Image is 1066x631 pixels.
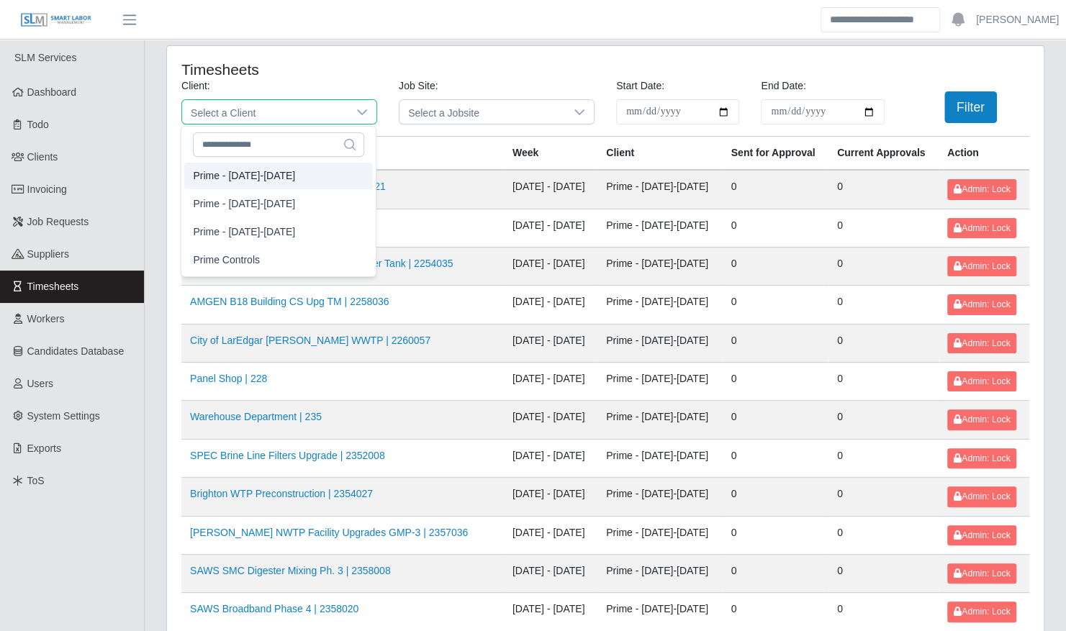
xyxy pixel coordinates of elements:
button: Admin: Lock [947,409,1016,430]
td: 0 [723,247,828,285]
span: Timesheets [27,281,79,292]
span: Users [27,378,54,389]
a: Brighton WTP Preconstruction | 2354027 [190,488,373,499]
span: Prime - [DATE]-[DATE] [193,168,295,183]
td: [DATE] - [DATE] [504,401,597,439]
td: 0 [828,554,939,592]
td: [DATE] - [DATE] [504,516,597,554]
li: Prime - Saturday-Friday [184,191,373,217]
td: 0 [828,170,939,209]
span: Select a Client [182,100,348,124]
label: Start Date: [616,78,664,94]
td: 0 [828,363,939,401]
span: Admin: Lock [954,414,1010,425]
th: Action [939,137,1029,171]
td: Prime - [DATE]-[DATE] [597,170,722,209]
span: Exports [27,442,61,454]
td: 0 [723,209,828,247]
span: ToS [27,475,45,486]
td: 0 [828,324,939,362]
a: City of LarEdgar [PERSON_NAME] WWTP | 2260057 [190,335,430,346]
a: [PERSON_NAME] NWTP Facility Upgrades GMP-3 | 2357036 [190,527,468,538]
td: [DATE] - [DATE] [504,209,597,247]
input: Search [821,7,940,32]
button: Admin: Lock [947,525,1016,545]
td: Prime - [DATE]-[DATE] [597,363,722,401]
button: Admin: Lock [947,218,1016,238]
button: Admin: Lock [947,563,1016,584]
td: Prime - [DATE]-[DATE] [597,516,722,554]
td: 0 [828,439,939,477]
td: Prime - [DATE]-[DATE] [597,554,722,592]
td: [DATE] - [DATE] [504,363,597,401]
h4: Timesheets [181,60,522,78]
li: Prime Controls [184,247,373,273]
td: 0 [828,209,939,247]
span: Job Requests [27,216,89,227]
span: Admin: Lock [954,607,1010,617]
label: Job Site: [399,78,438,94]
th: Week [504,137,597,171]
span: Admin: Lock [954,299,1010,309]
td: [DATE] - [DATE] [504,247,597,285]
span: Admin: Lock [954,261,1010,271]
span: SLM Services [14,52,76,63]
td: [DATE] - [DATE] [504,439,597,477]
td: 0 [828,401,939,439]
button: Admin: Lock [947,371,1016,391]
img: SLM Logo [20,12,92,28]
td: 0 [723,439,828,477]
td: 0 [723,478,828,516]
td: Prime - [DATE]-[DATE] [597,401,722,439]
td: [DATE] - [DATE] [504,170,597,209]
td: 0 [828,478,939,516]
td: 0 [723,324,828,362]
th: Client [597,137,722,171]
span: Prime - [DATE]-[DATE] [193,196,295,212]
td: Prime - [DATE]-[DATE] [597,478,722,516]
span: Admin: Lock [954,530,1010,540]
td: 0 [828,516,939,554]
button: Filter [944,91,997,123]
a: [PERSON_NAME] [976,12,1059,27]
td: [DATE] - [DATE] [504,593,597,631]
th: Sent for Approval [723,137,828,171]
td: Prime - [DATE]-[DATE] [597,209,722,247]
a: SAWS Broadband Phase 4 | 2358020 [190,603,358,614]
button: Admin: Lock [947,256,1016,276]
td: [DATE] - [DATE] [504,478,597,516]
td: Prime - [DATE]-[DATE] [597,324,722,362]
a: AMGEN B18 Building CS Upg TM | 2258036 [190,296,389,307]
td: [DATE] - [DATE] [504,286,597,324]
td: Prime - [DATE]-[DATE] [597,247,722,285]
td: 0 [723,363,828,401]
td: 0 [828,247,939,285]
a: SAWS SMC Digester Mixing Ph. 3 | 2358008 [190,565,391,576]
td: 0 [828,286,939,324]
span: Admin: Lock [954,491,1010,501]
span: Prime Controls [193,253,260,268]
span: Clients [27,151,58,163]
td: [DATE] - [DATE] [504,554,597,592]
a: Warehouse Department | 235 [190,411,322,422]
td: [DATE] - [DATE] [504,324,597,362]
span: Admin: Lock [954,184,1010,194]
li: Prime - Sunday-Saturday [184,219,373,245]
span: Dashboard [27,86,77,98]
td: Prime - [DATE]-[DATE] [597,439,722,477]
button: Admin: Lock [947,333,1016,353]
span: Todo [27,119,49,130]
td: 0 [723,593,828,631]
button: Admin: Lock [947,602,1016,622]
span: Admin: Lock [954,338,1010,348]
td: 0 [723,554,828,592]
span: Candidates Database [27,345,125,357]
span: Prime - [DATE]-[DATE] [193,224,295,240]
th: Current Approvals [828,137,939,171]
span: Suppliers [27,248,69,260]
td: Prime - [DATE]-[DATE] [597,286,722,324]
button: Admin: Lock [947,179,1016,199]
span: Admin: Lock [954,223,1010,233]
td: Prime - [DATE]-[DATE] [597,593,722,631]
button: Admin: Lock [947,486,1016,507]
